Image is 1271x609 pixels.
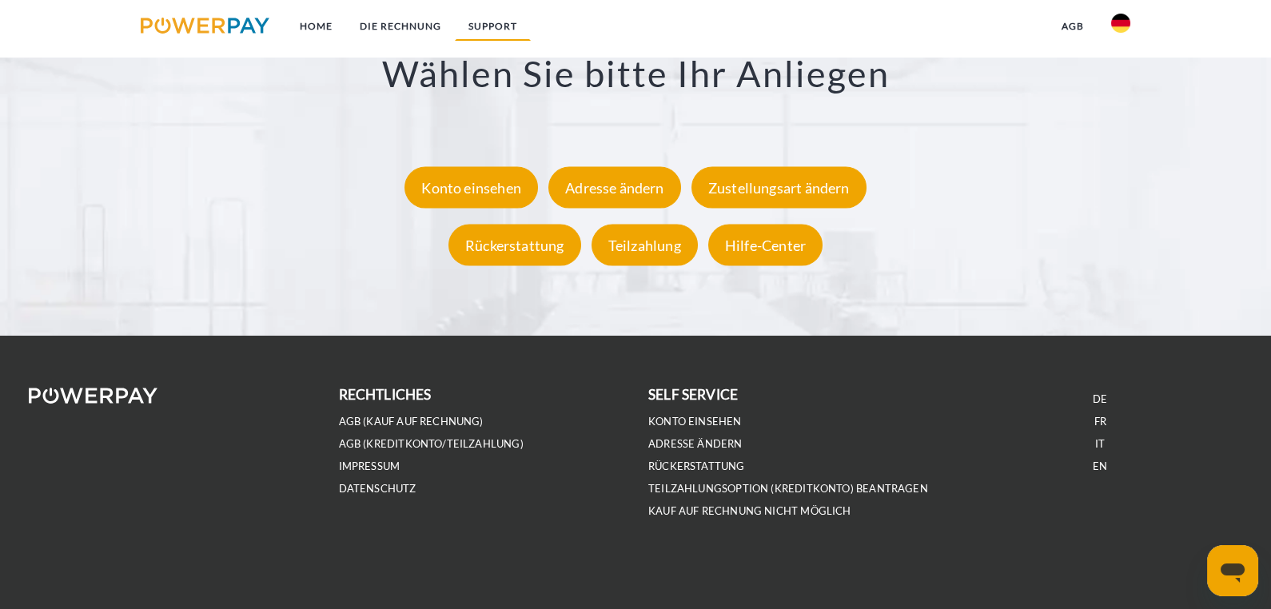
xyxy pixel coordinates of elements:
div: Rückerstattung [448,224,581,265]
a: Home [286,12,346,41]
a: FR [1094,415,1106,428]
a: Kauf auf Rechnung nicht möglich [648,504,851,518]
h3: Wählen Sie bitte Ihr Anliegen [84,50,1188,95]
a: IMPRESSUM [339,460,400,473]
a: Zustellungsart ändern [687,178,871,196]
a: AGB (Kauf auf Rechnung) [339,415,484,428]
a: DIE RECHNUNG [346,12,455,41]
iframe: Schaltfläche zum Öffnen des Messaging-Fensters [1207,545,1258,596]
a: Teilzahlung [588,236,702,253]
a: DE [1093,392,1107,406]
a: EN [1093,460,1107,473]
img: de [1111,14,1130,33]
a: agb [1048,12,1098,41]
a: AGB (Kreditkonto/Teilzahlung) [339,437,524,451]
a: Rückerstattung [648,460,745,473]
b: rechtliches [339,386,432,403]
a: Adresse ändern [648,437,743,451]
a: DATENSCHUTZ [339,482,416,496]
a: Konto einsehen [400,178,542,196]
b: self service [648,386,738,403]
a: Adresse ändern [544,178,685,196]
div: Teilzahlung [592,224,698,265]
a: Konto einsehen [648,415,742,428]
div: Zustellungsart ändern [691,166,867,208]
a: SUPPORT [455,12,531,41]
a: IT [1095,437,1105,451]
img: logo-powerpay.svg [141,18,269,34]
img: logo-powerpay-white.svg [29,388,157,404]
div: Adresse ändern [548,166,681,208]
div: Konto einsehen [404,166,538,208]
a: Rückerstattung [444,236,585,253]
div: Hilfe-Center [708,224,823,265]
a: Teilzahlungsoption (KREDITKONTO) beantragen [648,482,928,496]
a: Hilfe-Center [704,236,827,253]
